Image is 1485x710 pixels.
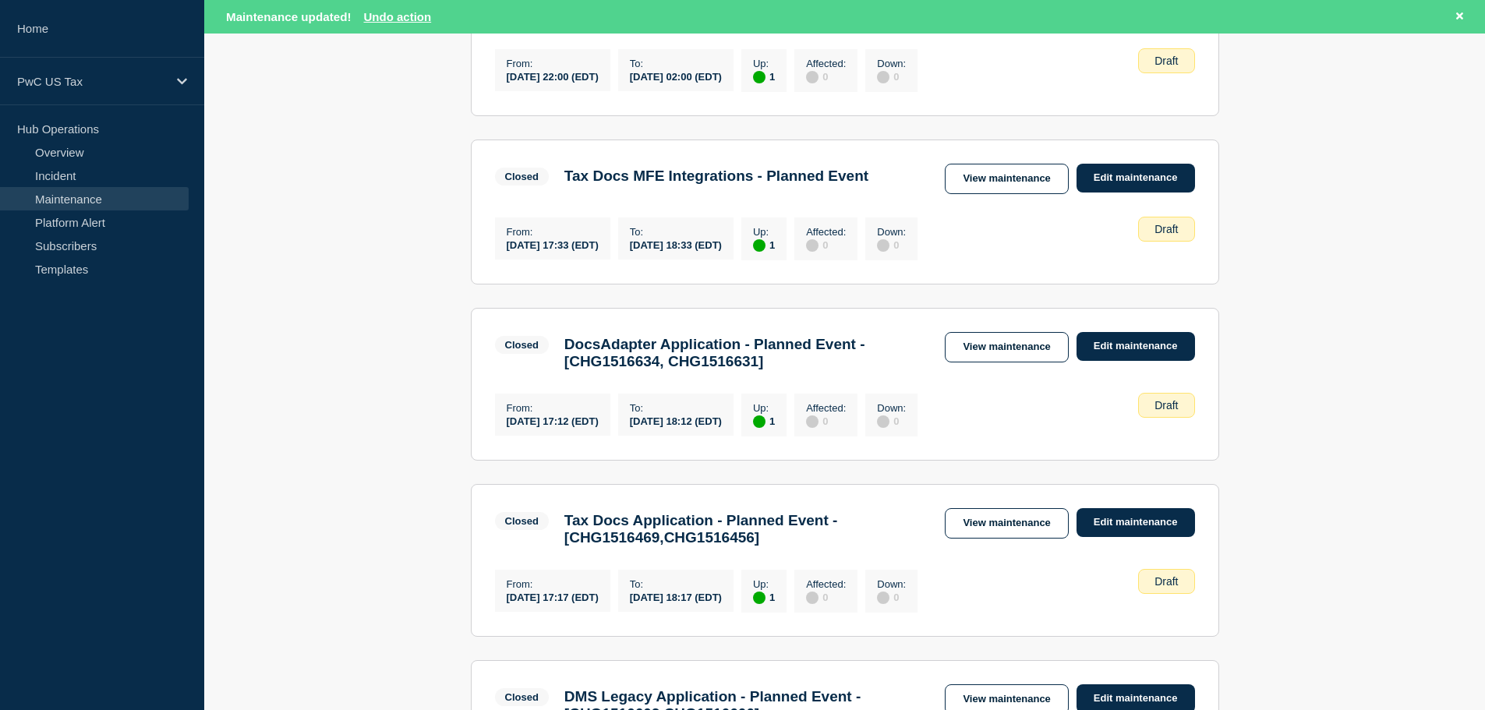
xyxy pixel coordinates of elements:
[806,592,819,604] div: disabled
[753,578,775,590] p: Up :
[806,414,846,428] div: 0
[806,238,846,252] div: 0
[877,69,906,83] div: 0
[17,75,167,88] p: PwC US Tax
[753,592,765,604] div: up
[630,226,722,238] p: To :
[877,239,889,252] div: disabled
[564,168,868,185] h3: Tax Docs MFE Integrations - Planned Event
[507,69,599,83] div: [DATE] 22:00 (EDT)
[507,414,599,427] div: [DATE] 17:12 (EDT)
[1138,569,1194,594] div: Draft
[945,164,1068,194] a: View maintenance
[753,402,775,414] p: Up :
[753,71,765,83] div: up
[753,414,775,428] div: 1
[564,512,930,546] h3: Tax Docs Application - Planned Event - [CHG1516469,CHG1516456]
[630,578,722,590] p: To :
[806,402,846,414] p: Affected :
[877,415,889,428] div: disabled
[630,414,722,427] div: [DATE] 18:12 (EDT)
[630,402,722,414] p: To :
[1077,164,1195,193] a: Edit maintenance
[1138,217,1194,242] div: Draft
[507,578,599,590] p: From :
[505,171,539,182] div: Closed
[877,592,889,604] div: disabled
[877,590,906,604] div: 0
[877,71,889,83] div: disabled
[806,415,819,428] div: disabled
[806,69,846,83] div: 0
[507,590,599,603] div: [DATE] 17:17 (EDT)
[753,238,775,252] div: 1
[630,69,722,83] div: [DATE] 02:00 (EDT)
[806,239,819,252] div: disabled
[505,515,539,527] div: Closed
[877,414,906,428] div: 0
[1138,393,1194,418] div: Draft
[507,58,599,69] p: From :
[226,10,352,23] span: Maintenance updated!
[877,58,906,69] p: Down :
[945,332,1068,362] a: View maintenance
[630,590,722,603] div: [DATE] 18:17 (EDT)
[753,69,775,83] div: 1
[507,238,599,251] div: [DATE] 17:33 (EDT)
[877,238,906,252] div: 0
[364,10,432,23] button: Undo action
[806,58,846,69] p: Affected :
[877,226,906,238] p: Down :
[630,238,722,251] div: [DATE] 18:33 (EDT)
[806,590,846,604] div: 0
[753,415,765,428] div: up
[945,508,1068,539] a: View maintenance
[753,239,765,252] div: up
[507,226,599,238] p: From :
[505,339,539,351] div: Closed
[1138,48,1194,73] div: Draft
[806,71,819,83] div: disabled
[1077,508,1195,537] a: Edit maintenance
[753,226,775,238] p: Up :
[564,336,930,370] h3: DocsAdapter Application - Planned Event - [CHG1516634, CHG1516631]
[1077,332,1195,361] a: Edit maintenance
[505,691,539,703] div: Closed
[806,226,846,238] p: Affected :
[753,58,775,69] p: Up :
[806,578,846,590] p: Affected :
[507,402,599,414] p: From :
[877,402,906,414] p: Down :
[753,590,775,604] div: 1
[877,578,906,590] p: Down :
[630,58,722,69] p: To :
